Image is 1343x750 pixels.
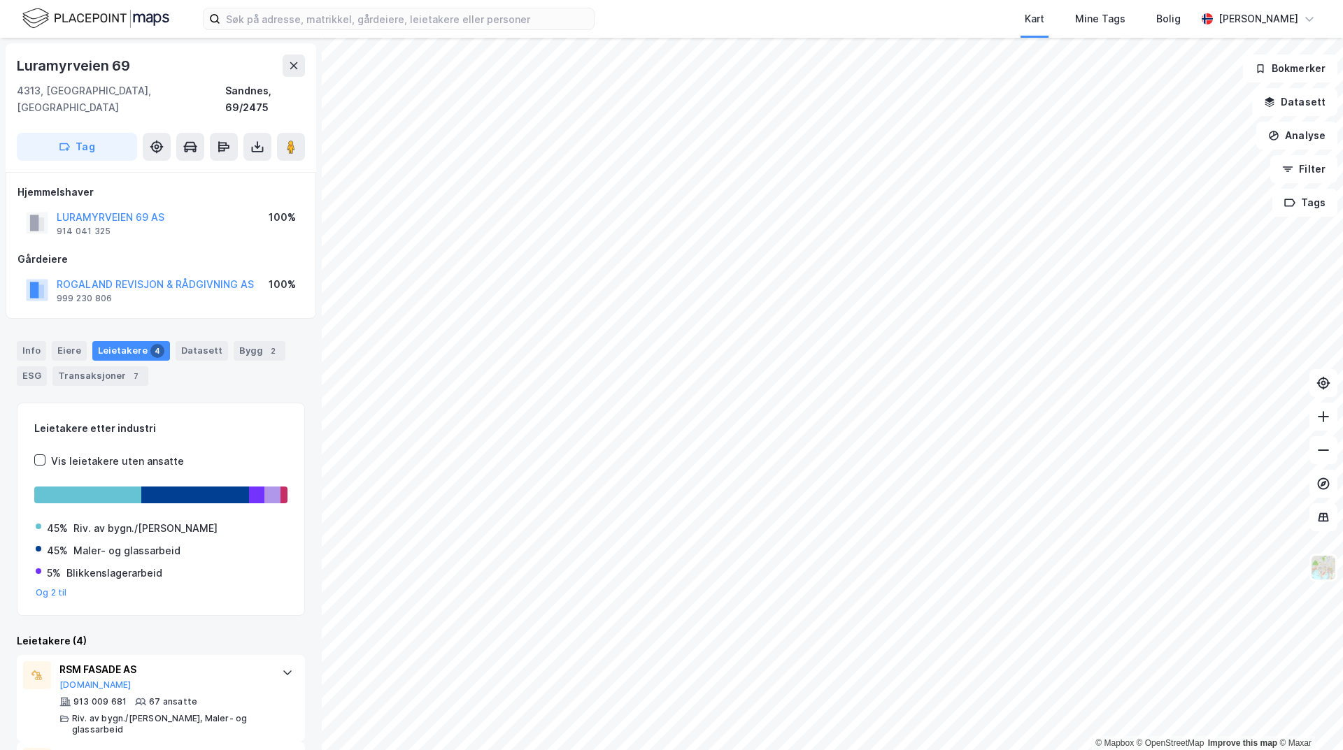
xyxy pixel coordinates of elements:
button: Tags [1272,189,1337,217]
div: 7 [129,369,143,383]
div: Riv. av bygn./[PERSON_NAME] [73,520,218,537]
div: 2 [266,344,280,358]
div: Kart [1025,10,1044,27]
button: Bokmerker [1243,55,1337,82]
div: Leietakere etter industri [34,420,287,437]
a: Improve this map [1208,738,1277,748]
div: 67 ansatte [149,696,197,707]
img: Z [1310,554,1337,581]
div: Sandnes, 69/2475 [225,82,305,116]
div: ESG [17,366,47,386]
button: Datasett [1252,88,1337,116]
div: Leietakere (4) [17,633,305,649]
div: 100% [269,209,296,226]
div: 100% [269,276,296,293]
div: Leietakere [92,341,170,361]
div: 914 041 325 [57,226,111,237]
div: 913 009 681 [73,696,127,707]
button: Og 2 til [36,587,67,598]
div: Mine Tags [1075,10,1125,27]
a: OpenStreetMap [1137,738,1205,748]
div: 45% [47,542,68,559]
div: Eiere [52,341,87,361]
div: Transaksjoner [52,366,148,386]
a: Mapbox [1095,738,1134,748]
div: 45% [47,520,68,537]
div: 5% [47,565,61,582]
div: Luramyrveien 69 [17,55,133,77]
button: Filter [1270,155,1337,183]
div: [PERSON_NAME] [1218,10,1298,27]
div: Vis leietakere uten ansatte [51,453,184,470]
div: Hjemmelshaver [17,184,304,201]
input: Søk på adresse, matrikkel, gårdeiere, leietakere eller personer [220,8,594,29]
div: 4313, [GEOGRAPHIC_DATA], [GEOGRAPHIC_DATA] [17,82,225,116]
div: Info [17,341,46,361]
div: Gårdeiere [17,251,304,268]
div: Kontrollprogram for chat [1273,683,1343,750]
div: Bygg [234,341,285,361]
button: [DOMAIN_NAME] [59,679,132,691]
button: Tag [17,133,137,161]
div: Blikkenslagerarbeid [66,565,162,582]
iframe: Chat Widget [1273,683,1343,750]
div: Datasett [176,341,228,361]
div: 4 [150,344,164,358]
div: Maler- og glassarbeid [73,542,180,559]
div: Bolig [1156,10,1181,27]
img: logo.f888ab2527a4732fd821a326f86c7f29.svg [22,6,169,31]
button: Analyse [1256,122,1337,150]
div: 999 230 806 [57,293,112,304]
div: RSM FASADE AS [59,661,268,678]
div: Riv. av bygn./[PERSON_NAME], Maler- og glassarbeid [72,713,268,735]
